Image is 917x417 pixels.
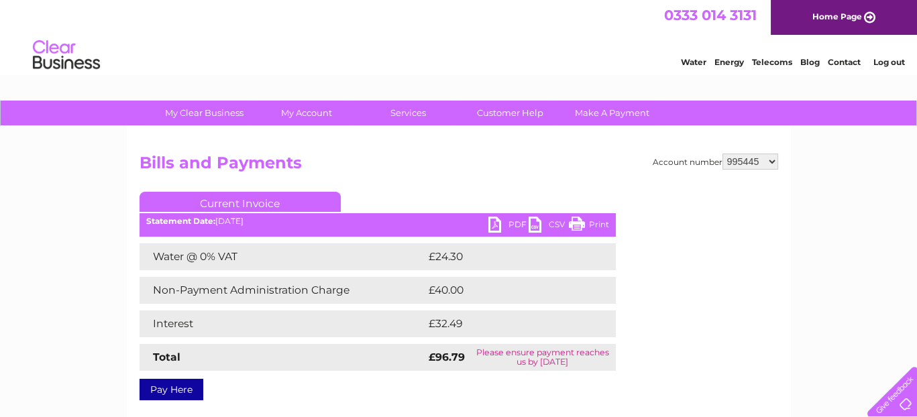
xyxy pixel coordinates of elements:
a: My Clear Business [149,101,260,125]
a: 0333 014 3131 [664,7,757,23]
strong: £96.79 [429,351,465,363]
b: Statement Date: [146,216,215,226]
td: Please ensure payment reaches us by [DATE] [470,344,615,371]
div: [DATE] [140,217,616,226]
a: Energy [714,57,744,67]
img: logo.png [32,35,101,76]
div: Clear Business is a trading name of Verastar Limited (registered in [GEOGRAPHIC_DATA] No. 3667643... [142,7,776,65]
td: £32.49 [425,310,589,337]
td: Water @ 0% VAT [140,243,425,270]
h2: Bills and Payments [140,154,778,179]
a: Contact [828,57,861,67]
a: PDF [488,217,529,236]
a: CSV [529,217,569,236]
a: Current Invoice [140,192,341,212]
td: Non-Payment Administration Charge [140,277,425,304]
strong: Total [153,351,180,363]
td: Interest [140,310,425,337]
a: Print [569,217,609,236]
a: Services [353,101,464,125]
td: £40.00 [425,277,590,304]
a: Telecoms [752,57,792,67]
td: £24.30 [425,243,589,270]
a: My Account [251,101,362,125]
a: Customer Help [455,101,565,125]
a: Blog [800,57,820,67]
a: Water [681,57,706,67]
a: Pay Here [140,379,203,400]
div: Account number [653,154,778,170]
a: Make A Payment [557,101,667,125]
a: Log out [873,57,904,67]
